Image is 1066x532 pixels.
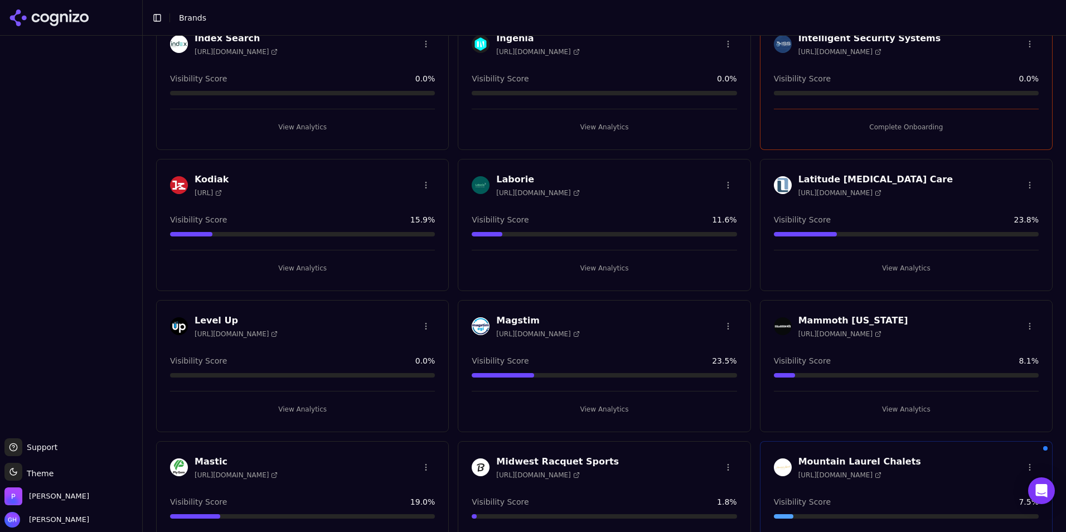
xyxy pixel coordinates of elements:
[1019,355,1039,366] span: 8.1 %
[712,355,736,366] span: 23.5 %
[415,73,435,84] span: 0.0 %
[195,314,278,327] h3: Level Up
[1028,477,1055,504] div: Open Intercom Messenger
[4,487,22,505] img: Perrill
[410,214,435,225] span: 15.9 %
[774,259,1039,277] button: View Analytics
[22,442,57,453] span: Support
[4,512,89,528] button: Open user button
[179,13,206,22] span: Brands
[170,214,227,225] span: Visibility Score
[1019,73,1039,84] span: 0.0 %
[496,330,579,338] span: [URL][DOMAIN_NAME]
[410,496,435,507] span: 19.0 %
[472,259,736,277] button: View Analytics
[798,455,921,468] h3: Mountain Laurel Chalets
[170,317,188,335] img: Level Up
[22,469,54,478] span: Theme
[496,173,579,186] h3: Laborie
[798,471,881,480] span: [URL][DOMAIN_NAME]
[774,35,792,53] img: Intelligent Security Systems
[4,512,20,528] img: Grace Hallen
[798,314,908,327] h3: Mammoth [US_STATE]
[170,118,435,136] button: View Analytics
[774,73,831,84] span: Visibility Score
[25,515,89,525] span: [PERSON_NAME]
[170,355,227,366] span: Visibility Score
[170,35,188,53] img: Index Search
[774,400,1039,418] button: View Analytics
[195,173,229,186] h3: Kodiak
[170,496,227,507] span: Visibility Score
[774,355,831,366] span: Visibility Score
[415,355,435,366] span: 0.0 %
[195,455,278,468] h3: Mastic
[170,458,188,476] img: Mastic
[472,458,490,476] img: Midwest Racquet Sports
[774,458,792,476] img: Mountain Laurel Chalets
[774,317,792,335] img: Mammoth New York
[472,214,529,225] span: Visibility Score
[774,496,831,507] span: Visibility Score
[496,455,619,468] h3: Midwest Racquet Sports
[717,73,737,84] span: 0.0 %
[798,32,941,45] h3: Intelligent Security Systems
[472,118,736,136] button: View Analytics
[195,188,222,197] span: [URL]
[496,314,579,327] h3: Magstim
[472,317,490,335] img: Magstim
[1014,214,1039,225] span: 23.8 %
[170,259,435,277] button: View Analytics
[170,400,435,418] button: View Analytics
[29,491,89,501] span: Perrill
[798,330,881,338] span: [URL][DOMAIN_NAME]
[472,73,529,84] span: Visibility Score
[472,400,736,418] button: View Analytics
[195,330,278,338] span: [URL][DOMAIN_NAME]
[798,47,881,56] span: [URL][DOMAIN_NAME]
[195,32,278,45] h3: Index Search
[774,118,1039,136] button: Complete Onboarding
[195,471,278,480] span: [URL][DOMAIN_NAME]
[4,487,89,505] button: Open organization switcher
[717,496,737,507] span: 1.8 %
[496,471,579,480] span: [URL][DOMAIN_NAME]
[195,47,278,56] span: [URL][DOMAIN_NAME]
[1019,496,1039,507] span: 7.5 %
[496,188,579,197] span: [URL][DOMAIN_NAME]
[472,496,529,507] span: Visibility Score
[774,176,792,194] img: Latitude Food Allergy Care
[712,214,736,225] span: 11.6 %
[798,173,953,186] h3: Latitude [MEDICAL_DATA] Care
[798,188,881,197] span: [URL][DOMAIN_NAME]
[170,73,227,84] span: Visibility Score
[496,32,579,45] h3: Ingenia
[179,12,1035,23] nav: breadcrumb
[496,47,579,56] span: [URL][DOMAIN_NAME]
[472,35,490,53] img: Ingenia
[170,176,188,194] img: Kodiak
[774,214,831,225] span: Visibility Score
[472,176,490,194] img: Laborie
[472,355,529,366] span: Visibility Score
